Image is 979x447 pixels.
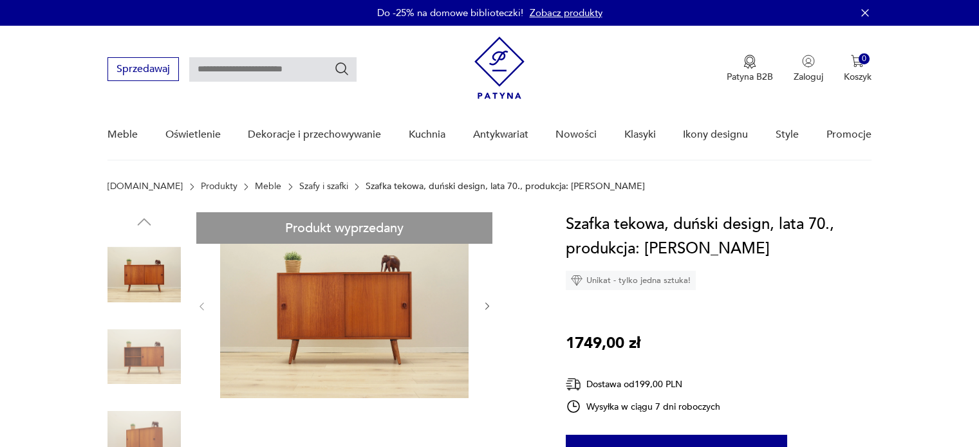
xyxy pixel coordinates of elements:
[220,212,469,398] img: Zdjęcie produktu Szafka tekowa, duński design, lata 70., produkcja: Dania
[107,57,179,81] button: Sprzedawaj
[727,71,773,83] p: Patyna B2B
[530,6,602,19] a: Zobacz produkty
[727,55,773,83] button: Patyna B2B
[334,61,350,77] button: Szukaj
[826,110,872,160] a: Promocje
[555,110,597,160] a: Nowości
[571,275,583,286] img: Ikona diamentu
[107,110,138,160] a: Meble
[201,181,238,192] a: Produkty
[851,55,864,68] img: Ikona koszyka
[743,55,756,69] img: Ikona medalu
[566,212,872,261] h1: Szafka tekowa, duński design, lata 70., produkcja: [PERSON_NAME]
[844,71,872,83] p: Koszyk
[107,66,179,75] a: Sprzedawaj
[248,110,381,160] a: Dekoracje i przechowywanie
[566,331,640,356] p: 1749,00 zł
[255,181,281,192] a: Meble
[299,181,348,192] a: Szafy i szafki
[802,55,815,68] img: Ikonka użytkownika
[107,181,183,192] a: [DOMAIN_NAME]
[107,320,181,394] img: Zdjęcie produktu Szafka tekowa, duński design, lata 70., produkcja: Dania
[776,110,799,160] a: Style
[107,238,181,311] img: Zdjęcie produktu Szafka tekowa, duński design, lata 70., produkcja: Dania
[683,110,748,160] a: Ikony designu
[794,71,823,83] p: Zaloguj
[409,110,445,160] a: Kuchnia
[566,271,696,290] div: Unikat - tylko jedna sztuka!
[859,53,870,64] div: 0
[624,110,656,160] a: Klasyki
[566,399,720,414] div: Wysyłka w ciągu 7 dni roboczych
[377,6,523,19] p: Do -25% na domowe biblioteczki!
[844,55,872,83] button: 0Koszyk
[566,376,720,392] div: Dostawa od 199,00 PLN
[196,212,492,244] div: Produkt wyprzedany
[727,55,773,83] a: Ikona medaluPatyna B2B
[566,376,581,392] img: Ikona dostawy
[474,37,525,99] img: Patyna - sklep z meblami i dekoracjami vintage
[366,181,645,192] p: Szafka tekowa, duński design, lata 70., produkcja: [PERSON_NAME]
[165,110,221,160] a: Oświetlenie
[794,55,823,83] button: Zaloguj
[473,110,528,160] a: Antykwariat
